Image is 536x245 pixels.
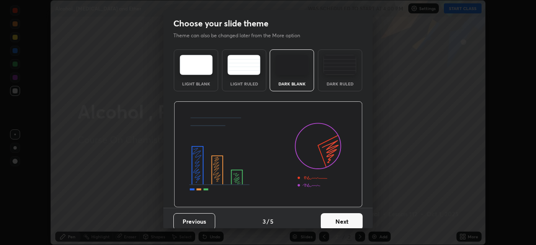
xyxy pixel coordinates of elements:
h4: 5 [270,217,273,226]
img: lightTheme.e5ed3b09.svg [180,55,213,75]
p: Theme can also be changed later from the More option [173,32,309,39]
h4: 3 [263,217,266,226]
h2: Choose your slide theme [173,18,268,29]
div: Light Blank [179,82,213,86]
img: darkRuledTheme.de295e13.svg [323,55,356,75]
img: darkTheme.f0cc69e5.svg [276,55,309,75]
img: lightRuledTheme.5fabf969.svg [227,55,260,75]
button: Previous [173,213,215,230]
h4: / [267,217,269,226]
button: Next [321,213,363,230]
div: Dark Ruled [323,82,357,86]
div: Dark Blank [275,82,309,86]
div: Light Ruled [227,82,261,86]
img: darkThemeBanner.d06ce4a2.svg [174,101,363,208]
